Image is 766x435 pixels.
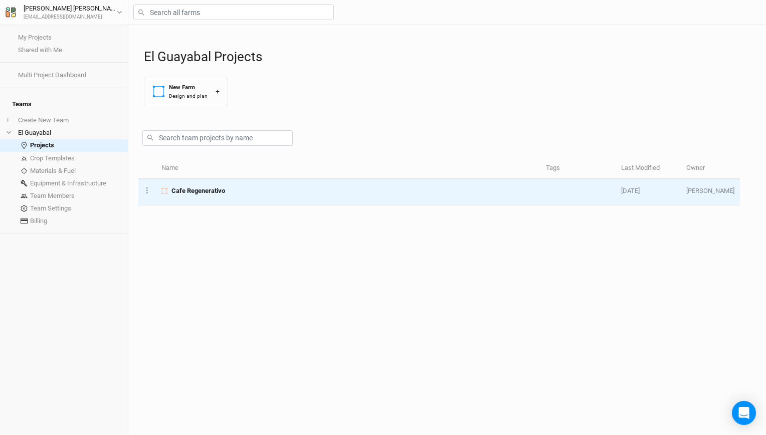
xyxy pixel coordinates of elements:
[540,158,616,179] th: Tags
[24,14,117,21] div: [EMAIL_ADDRESS][DOMAIN_NAME]
[171,186,225,195] span: Cafe Regenerativo
[686,187,734,194] span: gregory@regen.network
[732,401,756,425] div: Open Intercom Messenger
[6,116,10,124] span: +
[169,83,208,92] div: New Farm
[156,158,540,179] th: Name
[133,5,334,20] input: Search all farms
[216,86,220,97] div: +
[5,3,123,21] button: [PERSON_NAME] [PERSON_NAME][EMAIL_ADDRESS][DOMAIN_NAME]
[616,158,681,179] th: Last Modified
[144,77,228,106] button: New FarmDesign and plan+
[681,158,740,179] th: Owner
[142,130,293,146] input: Search team projects by name
[144,49,756,65] h1: El Guayabal Projects
[6,94,122,114] h4: Teams
[169,92,208,100] div: Design and plan
[24,4,117,14] div: [PERSON_NAME] [PERSON_NAME]
[621,187,640,194] span: Sep 16, 2025 9:25 AM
